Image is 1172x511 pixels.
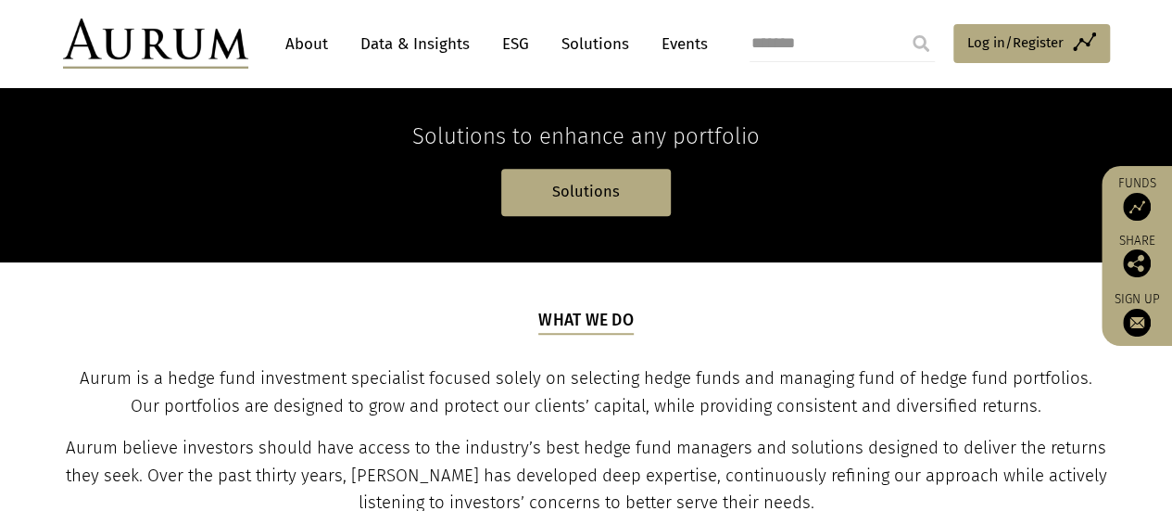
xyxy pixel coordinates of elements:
[552,27,638,61] a: Solutions
[1123,193,1151,221] img: Access Funds
[1111,235,1163,277] div: Share
[652,27,708,61] a: Events
[1123,249,1151,277] img: Share this post
[80,368,1092,416] span: Aurum is a hedge fund investment specialist focused solely on selecting hedge funds and managing ...
[501,169,671,216] a: Solutions
[412,123,760,149] span: Solutions to enhance any portfolio
[351,27,479,61] a: Data & Insights
[953,24,1110,63] a: Log in/Register
[538,309,634,335] h5: What we do
[1111,291,1163,337] a: Sign up
[902,25,939,62] input: Submit
[1111,175,1163,221] a: Funds
[493,27,538,61] a: ESG
[1123,309,1151,337] img: Sign up to our newsletter
[276,27,337,61] a: About
[967,32,1064,54] span: Log in/Register
[63,19,248,69] img: Aurum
